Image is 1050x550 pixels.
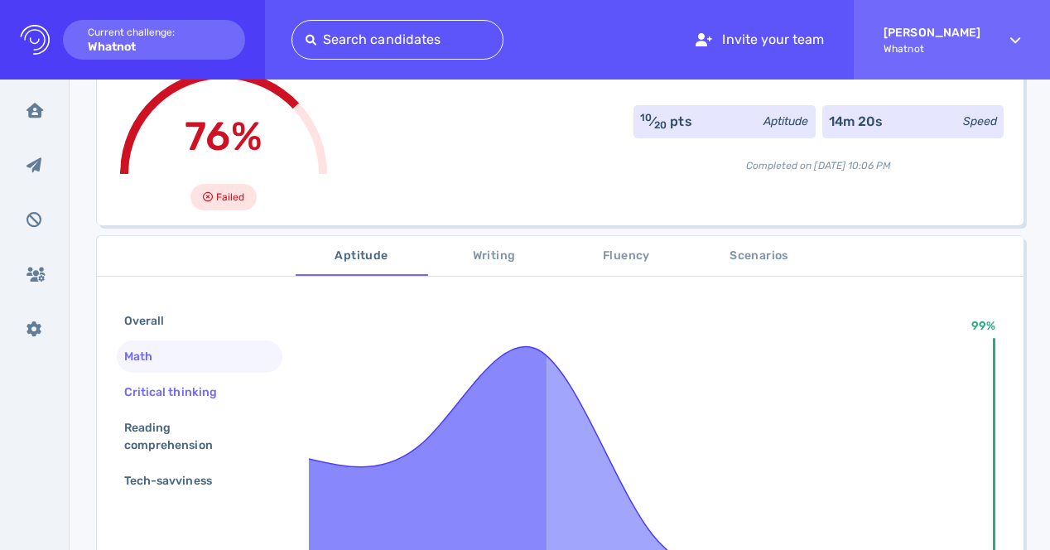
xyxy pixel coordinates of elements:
sub: 20 [654,119,667,131]
span: Writing [438,246,551,267]
div: Tech-savviness [121,469,232,493]
div: Reading comprehension [121,416,265,457]
div: Critical thinking [121,380,237,404]
span: Failed [216,187,244,207]
div: Aptitude [763,113,808,130]
sup: 10 [640,112,652,123]
text: 99% [971,319,995,333]
div: ⁄ pts [640,112,692,132]
span: Aptitude [306,246,418,267]
span: 76% [185,113,262,160]
span: Fluency [571,246,683,267]
div: Speed [963,113,997,130]
div: Overall [121,309,184,333]
div: Completed on [DATE] 10:06 PM [633,145,1004,173]
span: Whatnot [884,43,980,55]
strong: [PERSON_NAME] [884,26,980,40]
div: Math [121,345,172,369]
span: Scenarios [703,246,816,267]
div: 14m 20s [829,112,883,132]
